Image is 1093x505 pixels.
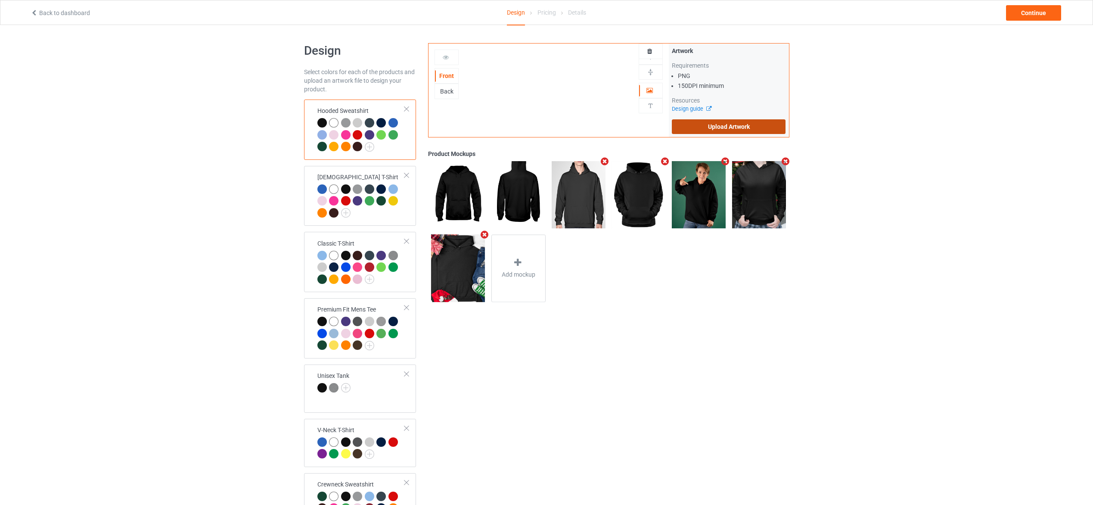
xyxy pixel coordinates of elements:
[612,161,665,228] img: regular.jpg
[507,0,525,25] div: Design
[304,43,416,59] h1: Design
[672,106,711,112] a: Design guide
[341,208,351,218] img: svg+xml;base64,PD94bWwgdmVyc2lvbj0iMS4wIiBlbmNvZGluZz0iVVRGLTgiPz4KPHN2ZyB3aWR0aD0iMjJweCIgaGVpZ2...
[502,270,535,279] span: Add mockup
[304,232,416,292] div: Classic T-Shirt
[732,161,786,228] img: regular.jpg
[435,72,458,80] div: Front
[31,9,90,16] a: Back to dashboard
[317,305,405,349] div: Premium Fit Mens Tee
[678,81,786,90] li: 150 DPI minimum
[304,419,416,467] div: V-Neck T-Shirt
[365,341,374,350] img: svg+xml;base64,PD94bWwgdmVyc2lvbj0iMS4wIiBlbmNvZGluZz0iVVRGLTgiPz4KPHN2ZyB3aWR0aD0iMjJweCIgaGVpZ2...
[317,106,405,151] div: Hooded Sweatshirt
[304,365,416,413] div: Unisex Tank
[435,87,458,96] div: Back
[304,100,416,160] div: Hooded Sweatshirt
[431,234,485,302] img: regular.jpg
[304,166,416,226] div: [DEMOGRAPHIC_DATA] T-Shirt
[491,161,545,228] img: regular.jpg
[552,161,605,228] img: regular.jpg
[599,157,610,166] i: Remove mockup
[491,234,546,302] div: Add mockup
[660,157,671,166] i: Remove mockup
[568,0,586,25] div: Details
[428,150,789,158] div: Product Mockups
[376,317,386,326] img: heather_texture.png
[720,157,731,166] i: Remove mockup
[678,72,786,80] li: PNG
[388,251,398,260] img: heather_texture.png
[672,61,786,70] div: Requirements
[329,383,338,393] img: heather_texture.png
[317,426,405,458] div: V-Neck T-Shirt
[317,371,351,392] div: Unisex Tank
[365,142,374,152] img: svg+xml;base64,PD94bWwgdmVyc2lvbj0iMS4wIiBlbmNvZGluZz0iVVRGLTgiPz4KPHN2ZyB3aWR0aD0iMjJweCIgaGVpZ2...
[341,383,351,393] img: svg+xml;base64,PD94bWwgdmVyc2lvbj0iMS4wIiBlbmNvZGluZz0iVVRGLTgiPz4KPHN2ZyB3aWR0aD0iMjJweCIgaGVpZ2...
[1006,5,1061,21] div: Continue
[672,96,786,105] div: Resources
[672,47,786,55] div: Artwork
[317,239,405,284] div: Classic T-Shirt
[672,161,726,228] img: regular.jpg
[365,449,374,459] img: svg+xml;base64,PD94bWwgdmVyc2lvbj0iMS4wIiBlbmNvZGluZz0iVVRGLTgiPz4KPHN2ZyB3aWR0aD0iMjJweCIgaGVpZ2...
[365,274,374,284] img: svg+xml;base64,PD94bWwgdmVyc2lvbj0iMS4wIiBlbmNvZGluZz0iVVRGLTgiPz4KPHN2ZyB3aWR0aD0iMjJweCIgaGVpZ2...
[304,298,416,358] div: Premium Fit Mens Tee
[672,119,786,134] label: Upload Artwork
[431,161,485,228] img: regular.jpg
[479,230,490,239] i: Remove mockup
[537,0,556,25] div: Pricing
[780,157,791,166] i: Remove mockup
[646,68,655,76] img: svg%3E%0A
[304,68,416,94] div: Select colors for each of the products and upload an artwork file to design your product.
[317,173,405,217] div: [DEMOGRAPHIC_DATA] T-Shirt
[646,102,655,110] img: svg%3E%0A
